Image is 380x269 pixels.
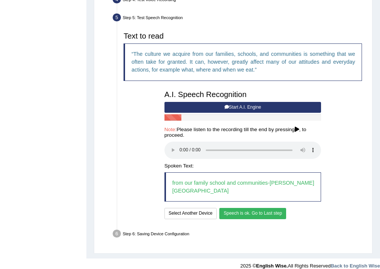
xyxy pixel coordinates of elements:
h3: A.I. Speech Recognition [164,90,321,99]
h3: Text to read [124,32,362,40]
q: The culture we acquire from our families, schools, and communities is something that we often tak... [131,51,355,73]
a: Back to English Wise [331,263,380,269]
h4: Please listen to the recording till the end by pressing , to proceed. [164,127,321,138]
button: Start A.I. Engine [164,102,321,113]
div: Step 5: Test Speech Recognition [110,12,369,25]
blockquote: from our family school and communities-[PERSON_NAME][GEOGRAPHIC_DATA] [164,172,321,202]
button: Speech is ok. Go to Last step [219,208,286,219]
button: Select Another Device [164,208,217,219]
div: Step 6: Saving Device Configuration [110,228,369,242]
strong: English Wise. [256,263,288,269]
h4: Spoken Text: [164,163,321,169]
span: Note: [164,127,177,132]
